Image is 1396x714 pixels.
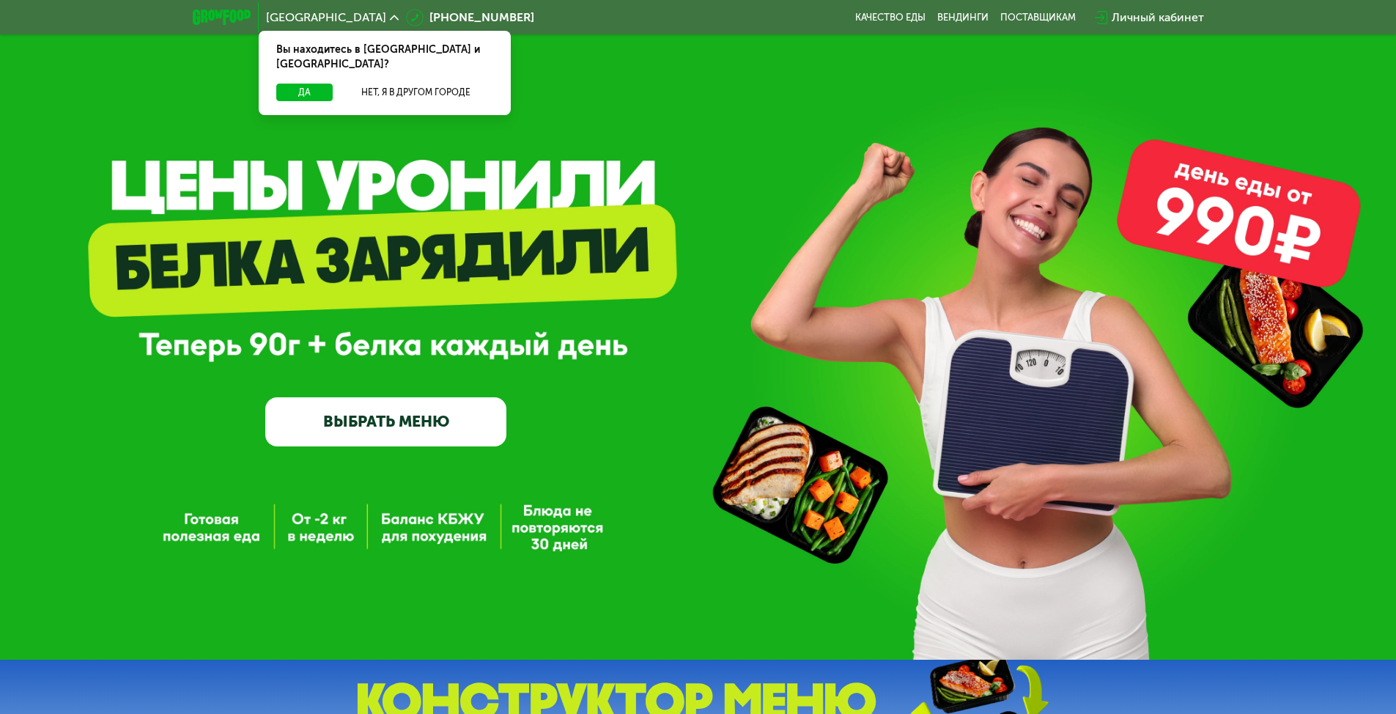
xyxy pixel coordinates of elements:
[406,9,534,26] a: [PHONE_NUMBER]
[339,84,493,101] button: Нет, я в другом городе
[855,12,926,23] a: Качество еды
[276,84,333,101] button: Да
[937,12,989,23] a: Вендинги
[1112,9,1204,26] div: Личный кабинет
[259,31,511,84] div: Вы находитесь в [GEOGRAPHIC_DATA] и [GEOGRAPHIC_DATA]?
[266,12,386,23] span: [GEOGRAPHIC_DATA]
[265,397,506,446] a: ВЫБРАТЬ МЕНЮ
[1000,12,1076,23] div: поставщикам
